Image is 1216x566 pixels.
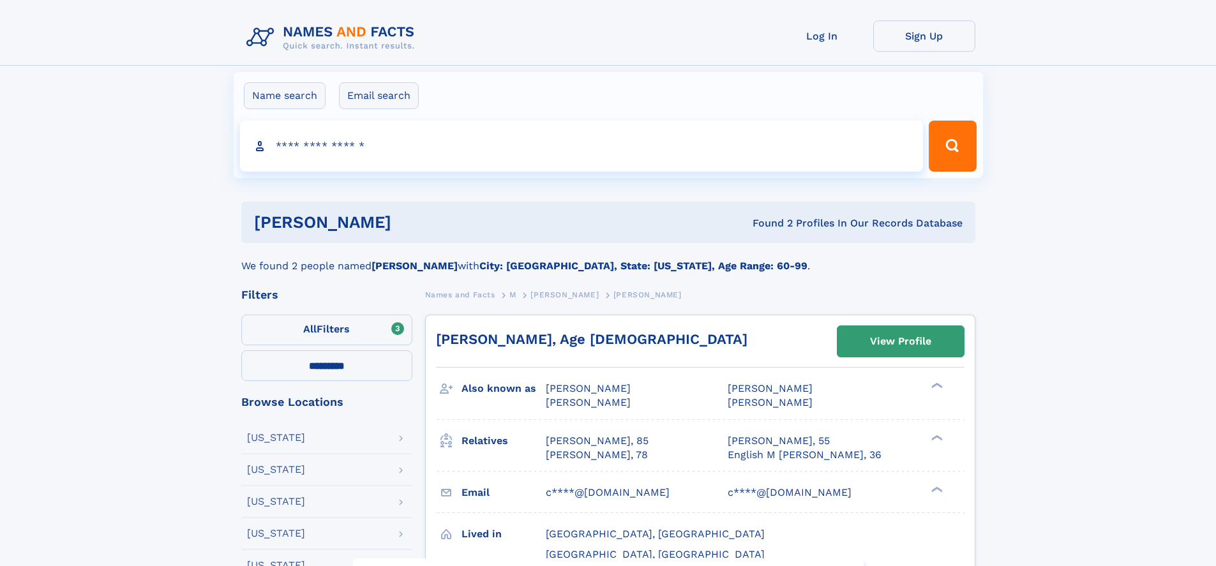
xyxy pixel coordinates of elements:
[244,82,326,109] label: Name search
[728,434,830,448] a: [PERSON_NAME], 55
[462,430,546,452] h3: Relatives
[546,396,631,408] span: [PERSON_NAME]
[837,326,964,357] a: View Profile
[928,433,943,442] div: ❯
[728,448,882,462] a: English M [PERSON_NAME], 36
[870,327,931,356] div: View Profile
[509,290,516,299] span: M
[247,496,305,507] div: [US_STATE]
[546,434,649,448] a: [PERSON_NAME], 85
[462,378,546,399] h3: Also known as
[462,482,546,503] h3: Email
[241,243,975,274] div: We found 2 people named with .
[928,382,943,390] div: ❯
[546,382,631,394] span: [PERSON_NAME]
[241,315,412,345] label: Filters
[247,528,305,539] div: [US_STATE]
[546,528,765,540] span: [GEOGRAPHIC_DATA], [GEOGRAPHIC_DATA]
[546,448,648,462] a: [PERSON_NAME], 78
[241,396,412,408] div: Browse Locations
[728,382,813,394] span: [PERSON_NAME]
[479,260,807,272] b: City: [GEOGRAPHIC_DATA], State: [US_STATE], Age Range: 60-99
[546,548,765,560] span: [GEOGRAPHIC_DATA], [GEOGRAPHIC_DATA]
[509,287,516,302] a: M
[530,290,599,299] span: [PERSON_NAME]
[873,20,975,52] a: Sign Up
[241,20,425,55] img: Logo Names and Facts
[254,214,572,230] h1: [PERSON_NAME]
[929,121,976,172] button: Search Button
[247,433,305,443] div: [US_STATE]
[303,323,317,335] span: All
[425,287,495,302] a: Names and Facts
[613,290,682,299] span: [PERSON_NAME]
[339,82,419,109] label: Email search
[728,396,813,408] span: [PERSON_NAME]
[372,260,458,272] b: [PERSON_NAME]
[240,121,924,172] input: search input
[247,465,305,475] div: [US_STATE]
[436,331,747,347] a: [PERSON_NAME], Age [DEMOGRAPHIC_DATA]
[928,485,943,493] div: ❯
[771,20,873,52] a: Log In
[462,523,546,545] h3: Lived in
[572,216,963,230] div: Found 2 Profiles In Our Records Database
[241,289,412,301] div: Filters
[530,287,599,302] a: [PERSON_NAME]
